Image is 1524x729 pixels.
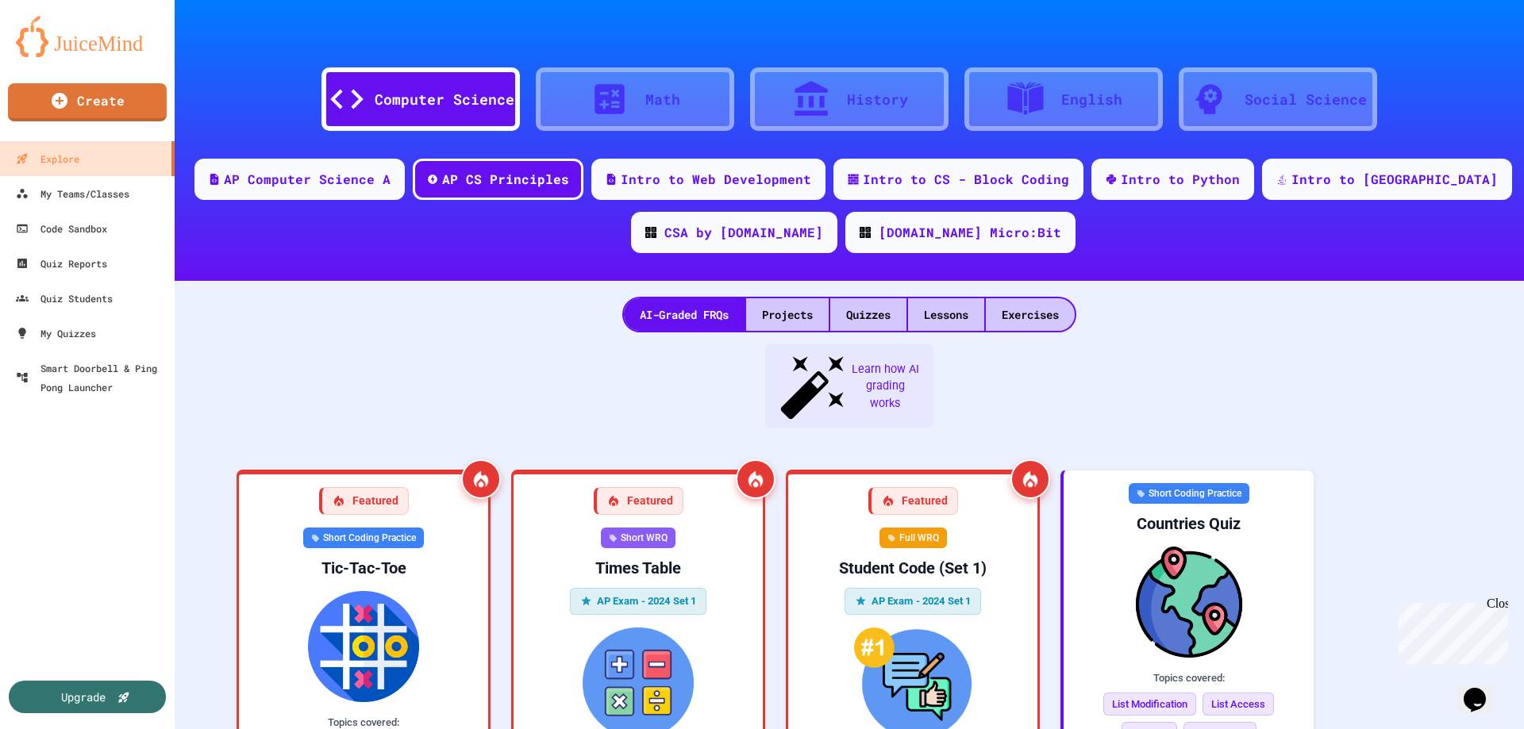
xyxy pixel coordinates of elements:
div: Quizzes [830,298,906,331]
div: History [847,89,908,110]
div: AP Computer Science A [224,170,391,189]
div: Student Code (Set 1) [801,558,1025,578]
div: AP CS Principles [442,170,569,189]
span: Learn how AI grading works [849,361,921,412]
div: Explore [16,149,79,168]
img: Countries Quiz [1076,547,1301,658]
iframe: chat widget [1457,666,1508,713]
div: Quiz Reports [16,254,107,273]
div: AP Exam - 2024 Set 1 [570,588,707,615]
div: Code Sandbox [16,219,107,238]
div: Times Table [526,558,750,578]
img: logo-orange.svg [16,16,159,57]
div: Social Science [1245,89,1367,110]
img: Tic-Tac-Toe [252,591,475,702]
div: Short WRQ [601,528,675,548]
div: Intro to Web Development [621,170,811,189]
div: My Quizzes [16,324,96,343]
div: English [1061,89,1122,110]
div: Intro to [GEOGRAPHIC_DATA] [1291,170,1498,189]
div: Short Coding Practice [1129,483,1249,504]
div: Math [645,89,680,110]
div: Lessons [908,298,984,331]
div: Intro to Python [1121,170,1240,189]
div: Short Coding Practice [303,528,424,548]
div: Intro to CS - Block Coding [863,170,1069,189]
div: AP Exam - 2024 Set 1 [845,588,982,615]
div: AI-Graded FRQs [624,298,745,331]
div: Countries Quiz [1076,513,1301,534]
div: Computer Science [375,89,514,110]
div: Smart Doorbell & Ping Pong Launcher [16,359,168,397]
div: Exercises [986,298,1075,331]
div: [DOMAIN_NAME] Micro:Bit [879,223,1061,242]
div: Upgrade [61,689,106,705]
div: Quiz Students [16,289,113,308]
div: Featured [319,487,409,515]
div: Full WRQ [879,528,947,548]
img: CODE_logo_RGB.png [860,227,871,238]
iframe: chat widget [1392,597,1508,664]
span: List Access [1203,693,1274,716]
div: Chat with us now!Close [6,6,110,101]
div: Featured [868,487,958,515]
div: Topics covered: [1076,670,1301,686]
div: My Teams/Classes [16,184,129,203]
a: Create [8,83,167,121]
div: CSA by [DOMAIN_NAME] [664,223,823,242]
div: Featured [594,487,683,515]
div: Projects [746,298,829,331]
span: List Modification [1103,693,1196,716]
img: CODE_logo_RGB.png [645,227,656,238]
div: Tic-Tac-Toe [252,558,475,578]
